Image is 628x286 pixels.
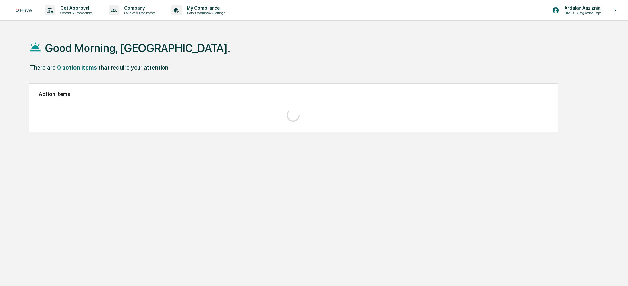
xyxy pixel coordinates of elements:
p: Company [119,5,158,11]
p: Get Approval [55,5,96,11]
p: HML US Registered Reps [559,11,605,15]
div: There are [30,64,56,71]
h2: Action Items [39,91,547,97]
div: 0 action items [57,64,97,71]
h1: Good Morning, [GEOGRAPHIC_DATA]. [45,41,230,55]
div: that require your attention. [98,64,170,71]
img: logo [16,9,32,12]
p: Policies & Documents [119,11,158,15]
p: Ardalan Aaziznia [559,5,605,11]
p: Data, Deadlines & Settings [182,11,228,15]
p: Content & Transactions [55,11,96,15]
p: My Compliance [182,5,228,11]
